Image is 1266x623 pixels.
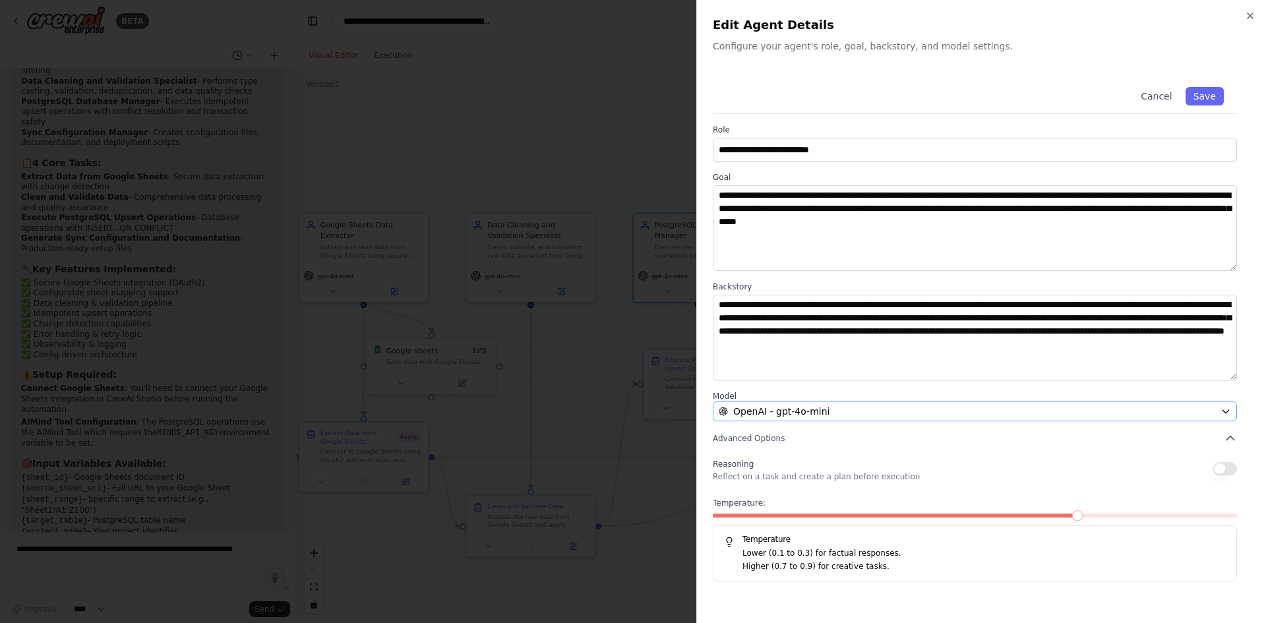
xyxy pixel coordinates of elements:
[742,547,1226,560] p: Lower (0.1 to 0.3) for factual responses.
[713,460,754,469] span: Reasoning
[713,125,1237,135] label: Role
[713,172,1237,183] label: Goal
[713,433,785,444] span: Advanced Options
[724,534,1226,545] h5: Temperature
[713,391,1237,401] label: Model
[1186,87,1224,105] button: Save
[1133,87,1180,105] button: Cancel
[713,282,1237,292] label: Backstory
[713,401,1237,421] button: OpenAI - gpt-4o-mini
[713,432,1237,445] button: Advanced Options
[733,405,829,418] span: OpenAI - gpt-4o-mini
[713,471,920,482] p: Reflect on a task and create a plan before execution
[713,16,1250,34] h2: Edit Agent Details
[713,40,1250,53] p: Configure your agent's role, goal, backstory, and model settings.
[742,560,1226,574] p: Higher (0.7 to 0.9) for creative tasks.
[713,498,766,508] span: Temperature:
